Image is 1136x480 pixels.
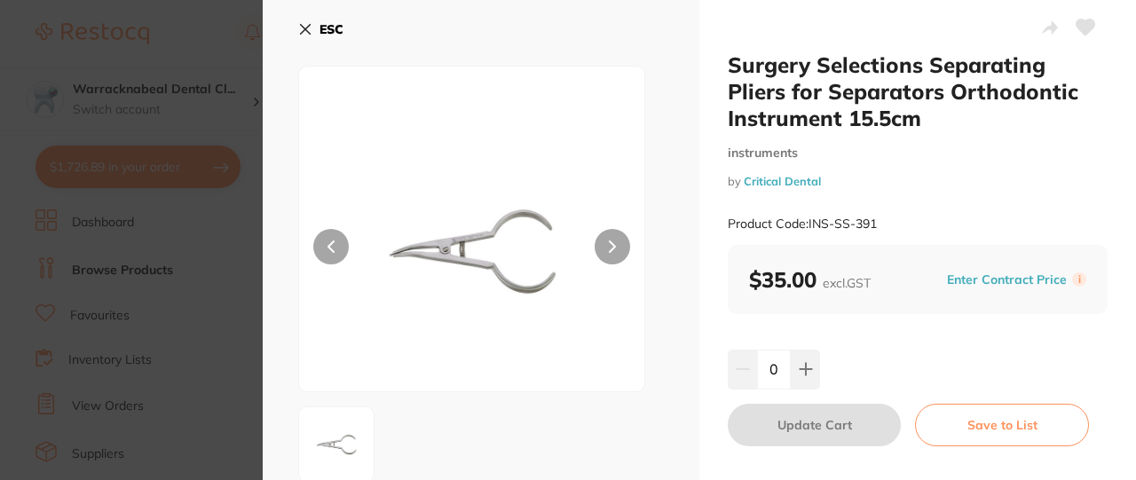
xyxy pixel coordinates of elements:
[744,174,821,188] a: Critical Dental
[728,175,1108,188] small: by
[728,404,901,446] button: Update Cart
[298,14,343,44] button: ESC
[749,266,871,293] b: $35.00
[942,271,1072,288] button: Enter Contract Price
[823,275,871,291] span: excl. GST
[915,404,1089,446] button: Save to List
[319,21,343,37] b: ESC
[1072,272,1086,287] label: i
[728,216,877,232] small: Product Code: INS-SS-391
[728,51,1108,131] h2: Surgery Selections Separating Pliers for Separators Orthodontic Instrument 15.5cm
[304,413,368,476] img: LVNTLTM5MS5qcGc
[368,111,576,391] img: LVNTLTM5MS5qcGc
[728,146,1108,161] small: instruments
